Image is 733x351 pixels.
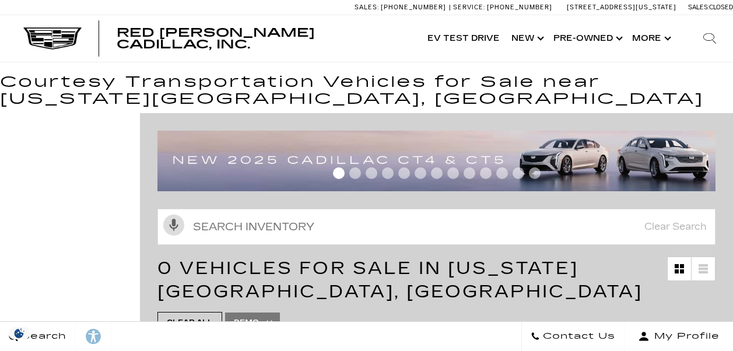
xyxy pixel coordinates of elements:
span: Go to slide 12 [513,167,524,179]
button: More [626,15,675,62]
a: Contact Us [521,322,625,351]
span: Go to slide 9 [464,167,475,179]
input: Search Inventory [157,209,716,245]
a: [STREET_ADDRESS][US_STATE] [567,3,676,11]
span: Go to slide 13 [529,167,541,179]
span: Search [18,328,66,345]
span: Go to slide 3 [366,167,377,179]
span: Go to slide 5 [398,167,410,179]
a: Red [PERSON_NAME] Cadillac, Inc. [117,27,410,50]
span: [PHONE_NUMBER] [381,3,446,11]
a: EV Test Drive [422,15,506,62]
span: Go to slide 10 [480,167,492,179]
img: 2507-july-ct-offer-09 [157,131,724,191]
span: Go to slide 11 [496,167,508,179]
a: New [506,15,548,62]
svg: Click to toggle on voice search [163,215,184,236]
span: Demo [234,315,259,330]
span: 0 Vehicles for Sale in [US_STATE][GEOGRAPHIC_DATA], [GEOGRAPHIC_DATA] [157,258,643,302]
span: Sales: [355,3,379,11]
span: Closed [709,3,733,11]
span: Go to slide 1 [333,167,345,179]
section: Click to Open Cookie Consent Modal [6,327,33,339]
span: Service: [453,3,485,11]
img: Opt-Out Icon [6,327,33,339]
a: Sales: [PHONE_NUMBER] [355,4,449,10]
img: Cadillac Dark Logo with Cadillac White Text [23,27,82,50]
span: Contact Us [540,328,615,345]
span: Sales: [688,3,709,11]
a: Service: [PHONE_NUMBER] [449,4,555,10]
span: Go to slide 8 [447,167,459,179]
span: Go to slide 6 [415,167,426,179]
span: Go to slide 4 [382,167,394,179]
span: My Profile [650,328,720,345]
button: Open user profile menu [625,322,733,351]
span: Go to slide 7 [431,167,443,179]
span: [PHONE_NUMBER] [487,3,552,11]
a: Pre-Owned [548,15,626,62]
span: Red [PERSON_NAME] Cadillac, Inc. [117,26,315,51]
span: Clear All [167,315,213,330]
span: Go to slide 2 [349,167,361,179]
